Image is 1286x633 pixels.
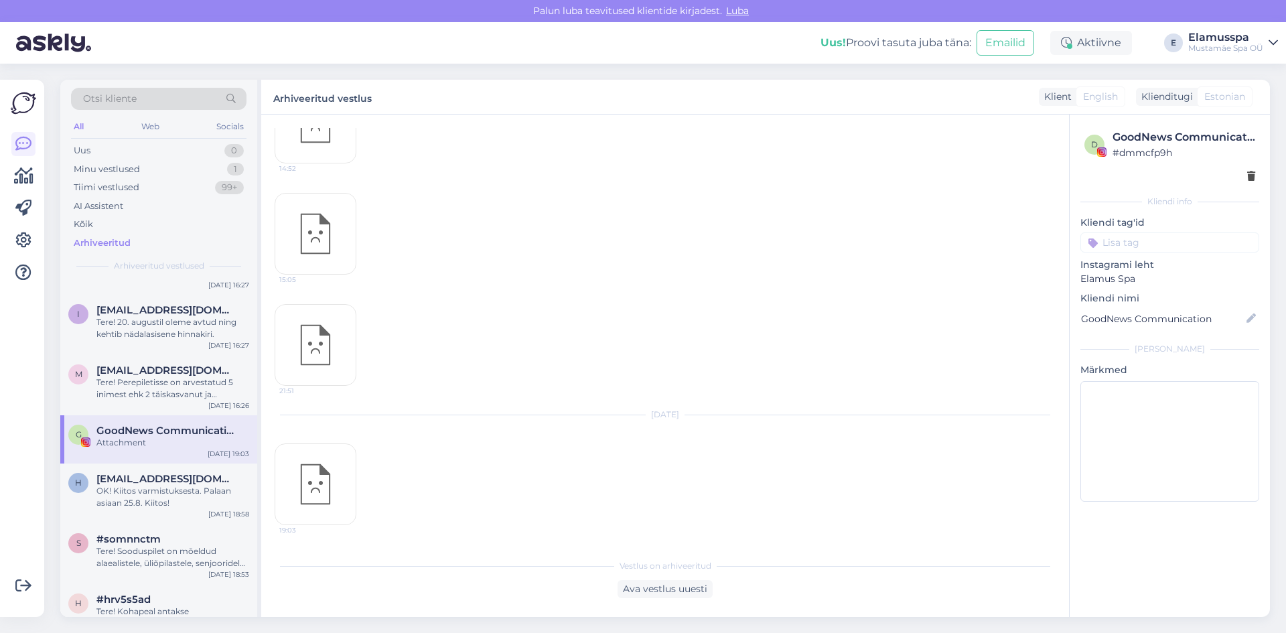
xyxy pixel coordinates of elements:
[820,36,846,49] b: Uus!
[279,525,330,535] span: 19:03
[618,580,713,598] div: Ava vestlus uuesti
[273,88,372,106] label: Arhiveeritud vestlus
[75,598,82,608] span: h
[74,200,123,213] div: AI Assistent
[1080,363,1259,377] p: Märkmed
[977,30,1034,56] button: Emailid
[76,538,81,548] span: s
[96,545,249,569] div: Tere! Sooduspilet on mõeldud alaealistele, üliõpilastele, senjooridele, kaitseväelastele, raskust...
[224,144,244,157] div: 0
[227,163,244,176] div: 1
[1136,90,1193,104] div: Klienditugi
[96,593,151,606] span: #hrv5s5ad
[96,425,236,437] span: GoodNews Communication
[208,340,249,350] div: [DATE] 16:27
[96,533,161,545] span: #somnnctm
[96,364,236,376] span: matveiamos@gmail.com
[96,606,249,630] div: Tere! Kohapeal antakse hommikumantli koos rätikuga. Võtke lihtsalt ujumisriided [PERSON_NAME], ja...
[279,275,330,285] span: 15:05
[1080,343,1259,355] div: [PERSON_NAME]
[96,304,236,316] span: ingaandreson17@gmail.com
[1164,33,1183,52] div: E
[83,92,137,106] span: Otsi kliente
[77,309,80,319] span: i
[1080,196,1259,208] div: Kliendi info
[1080,272,1259,286] p: Elamus Spa
[1113,145,1255,160] div: # dmmcfp9h
[11,90,36,116] img: Askly Logo
[75,478,82,488] span: h
[1050,31,1132,55] div: Aktiivne
[620,560,711,572] span: Vestlus on arhiveeritud
[96,437,249,449] div: Attachment
[1091,139,1098,149] span: d
[820,35,971,51] div: Proovi tasuta juba täna:
[1083,90,1118,104] span: English
[74,144,90,157] div: Uus
[1081,311,1244,326] input: Lisa nimi
[208,280,249,290] div: [DATE] 16:27
[1188,43,1263,54] div: Mustamäe Spa OÜ
[74,236,131,250] div: Arhiveeritud
[96,316,249,340] div: Tere! 20. augustil oleme avtud ning kehtib nädalasisene hinnakiri.
[214,118,246,135] div: Socials
[1113,129,1255,145] div: GoodNews Communication
[208,401,249,411] div: [DATE] 16:26
[1039,90,1072,104] div: Klient
[279,386,330,396] span: 21:51
[722,5,753,17] span: Luba
[1080,258,1259,272] p: Instagrami leht
[1080,216,1259,230] p: Kliendi tag'id
[139,118,162,135] div: Web
[76,429,82,439] span: G
[208,569,249,579] div: [DATE] 18:53
[75,369,82,379] span: m
[74,181,139,194] div: Tiimi vestlused
[74,163,140,176] div: Minu vestlused
[96,376,249,401] div: Tere! Perepiletisse on arvestatud 5 inimest ehk 2 täiskasvanut ja [PERSON_NAME] last.
[275,409,1056,421] div: [DATE]
[208,509,249,519] div: [DATE] 18:58
[208,449,249,459] div: [DATE] 19:03
[1080,291,1259,305] p: Kliendi nimi
[279,163,330,173] span: 14:52
[96,473,236,485] span: houtari@kolumbus.fi
[1080,232,1259,253] input: Lisa tag
[96,485,249,509] div: OK! Kiitos varmistuksesta. Palaan asiaan 25.8. Kiitos!
[74,218,93,231] div: Kõik
[1188,32,1278,54] a: ElamusspaMustamäe Spa OÜ
[215,181,244,194] div: 99+
[1204,90,1245,104] span: Estonian
[114,260,204,272] span: Arhiveeritud vestlused
[1188,32,1263,43] div: Elamusspa
[71,118,86,135] div: All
